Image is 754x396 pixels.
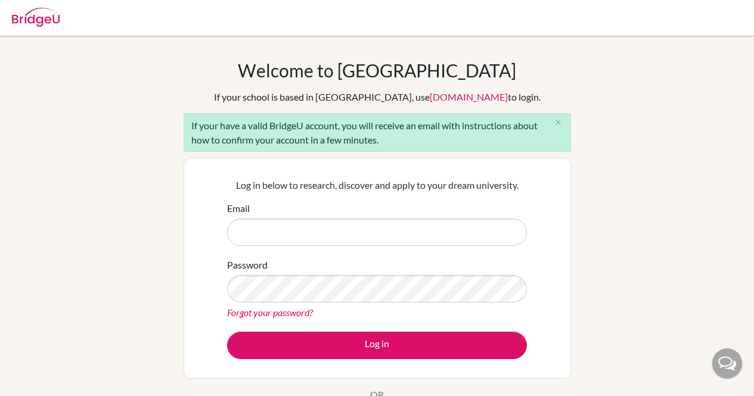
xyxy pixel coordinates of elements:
[227,201,250,216] label: Email
[12,8,60,27] img: Bridge-U
[227,258,268,272] label: Password
[238,60,516,81] h1: Welcome to [GEOGRAPHIC_DATA]
[430,91,508,102] a: [DOMAIN_NAME]
[547,114,570,132] button: Close
[227,307,313,318] a: Forgot your password?
[214,90,541,104] div: If your school is based in [GEOGRAPHIC_DATA], use to login.
[184,113,571,152] div: If your have a valid BridgeU account, you will receive an email with instructions about how to co...
[227,178,527,192] p: Log in below to research, discover and apply to your dream university.
[227,332,527,359] button: Log in
[554,118,563,127] i: close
